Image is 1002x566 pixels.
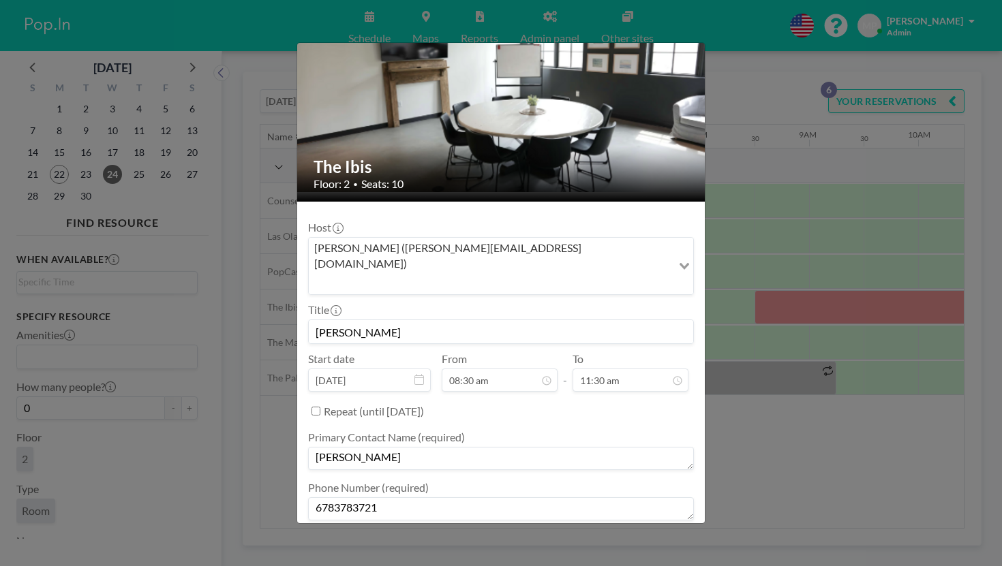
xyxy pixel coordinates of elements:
span: - [563,357,567,387]
span: Floor: 2 [314,177,350,191]
div: Search for option [309,238,693,294]
label: Phone Number (required) [308,481,429,494]
label: Primary Contact Name (required) [308,430,465,444]
label: Host [308,221,342,234]
input: Search for option [310,274,671,292]
label: Repeat (until [DATE]) [324,405,424,418]
span: [PERSON_NAME] ([PERSON_NAME][EMAIL_ADDRESS][DOMAIN_NAME]) [312,240,669,271]
label: From [442,352,467,366]
span: • [353,179,358,189]
label: Title [308,303,340,317]
input: Morgan's reservation [309,320,693,343]
h2: The Ibis [314,157,690,177]
label: To [573,352,583,366]
img: 537.png [297,9,706,192]
span: Seats: 10 [361,177,404,191]
label: Start date [308,352,354,366]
